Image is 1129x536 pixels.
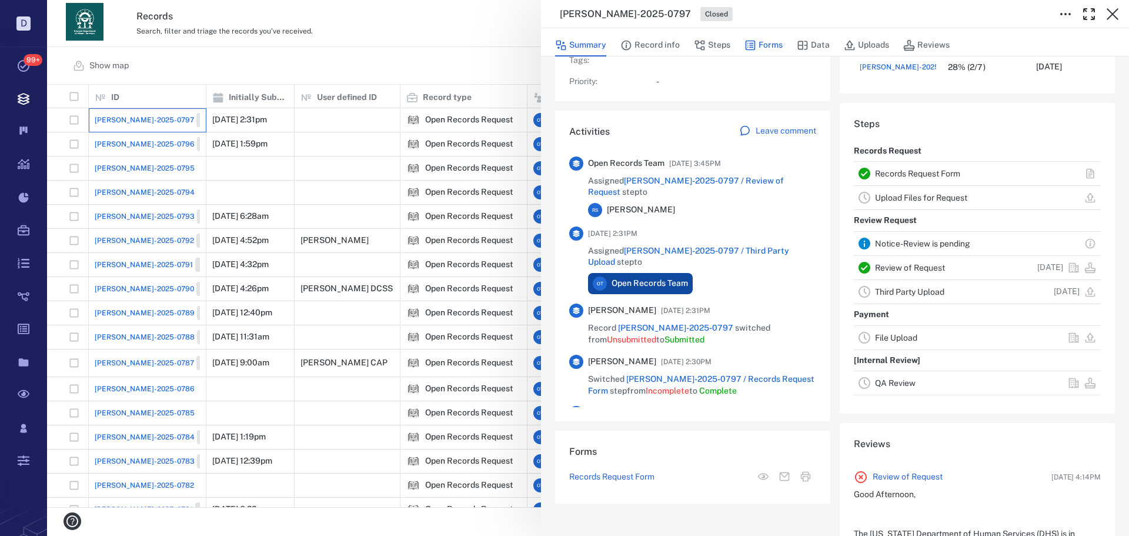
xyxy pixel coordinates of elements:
[588,245,816,268] span: Assigned step to
[795,466,816,487] button: Print form
[703,9,730,19] span: Closed
[744,34,783,56] button: Forms
[593,277,607,291] div: O T
[756,125,816,137] p: Leave comment
[903,34,950,56] button: Reviews
[844,34,889,56] button: Uploads
[753,466,774,487] button: View form in the step
[1077,2,1101,26] button: Toggle Fullscreen
[569,125,610,139] h6: Activities
[669,157,721,171] span: [DATE] 3:45PM
[854,437,1101,451] h6: Reviews
[618,323,733,332] a: [PERSON_NAME]-2025-0797
[24,54,42,66] span: 99+
[739,125,816,139] a: Leave comment
[1054,286,1080,298] p: [DATE]
[588,374,816,397] span: Switched step from to
[588,322,816,345] span: Record switched from to
[612,278,688,289] span: Open Records Team
[854,304,889,325] p: Payment
[694,34,730,56] button: Steps
[560,7,691,21] h3: [PERSON_NAME]-2025-0797
[854,395,917,417] p: Record Delivery
[860,62,960,72] span: [PERSON_NAME]-2025-0796
[875,287,944,297] a: Third Party Upload
[104,8,128,19] span: Help
[588,246,789,267] a: [PERSON_NAME]-2025-0797 / Third Party Upload
[607,335,656,344] span: Unsubmitted
[620,34,680,56] button: Record info
[588,356,656,368] span: [PERSON_NAME]
[588,374,814,395] a: [PERSON_NAME]-2025-0797 / Records Request Form
[588,176,784,197] a: [PERSON_NAME]-2025-0797 / Review of Request
[854,350,920,371] p: [Internal Review]
[588,175,816,198] span: Assigned step to
[569,471,654,483] a: Records Request Form
[699,386,737,395] span: Complete
[774,466,795,487] button: Mail form
[661,304,710,318] span: [DATE] 2:31PM
[588,305,656,317] span: [PERSON_NAME]
[860,60,994,74] a: [PERSON_NAME]-2025-0796
[873,471,943,483] a: Review of Request
[588,227,637,241] span: [DATE] 2:31PM
[1054,2,1077,26] button: Toggle to Edit Boxes
[875,333,917,342] a: File Upload
[1101,2,1124,26] button: Close
[588,203,602,217] div: R S
[797,34,830,56] button: Data
[588,158,664,169] span: Open Records Team
[840,103,1115,423] div: StepsRecords RequestRecords Request FormUpload Files for RequestReview RequestNotice-Review is pe...
[875,239,970,248] a: Notice-Review is pending
[555,34,606,56] button: Summary
[656,76,816,88] p: -
[1036,61,1062,73] p: [DATE]
[1037,262,1063,274] p: [DATE]
[646,386,689,395] span: Incomplete
[875,378,916,388] a: QA Review
[664,335,704,344] span: Submitted
[948,63,986,72] div: 28% (2/7)
[854,117,1101,131] h6: Steps
[661,406,712,420] span: [DATE] 2:29PM
[569,55,640,66] p: Tags :
[661,355,712,369] span: [DATE] 2:30PM
[569,76,640,88] p: Priority :
[1051,472,1101,482] span: [DATE] 4:14PM
[607,204,675,216] span: [PERSON_NAME]
[854,489,1101,501] p: Good Afternoon,
[569,445,816,459] h6: Forms
[555,431,830,513] div: FormsRecords Request FormView form in the stepMail formPrint form
[16,16,31,31] p: D
[875,193,967,202] a: Upload Files for Request
[854,210,917,231] p: Review Request
[555,111,830,431] div: ActivitiesLeave commentOpen Records Team[DATE] 3:45PMAssigned[PERSON_NAME]-2025-0797 / Review of ...
[875,169,960,178] a: Records Request Form
[875,263,945,272] a: Review of Request
[854,141,921,162] p: Records Request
